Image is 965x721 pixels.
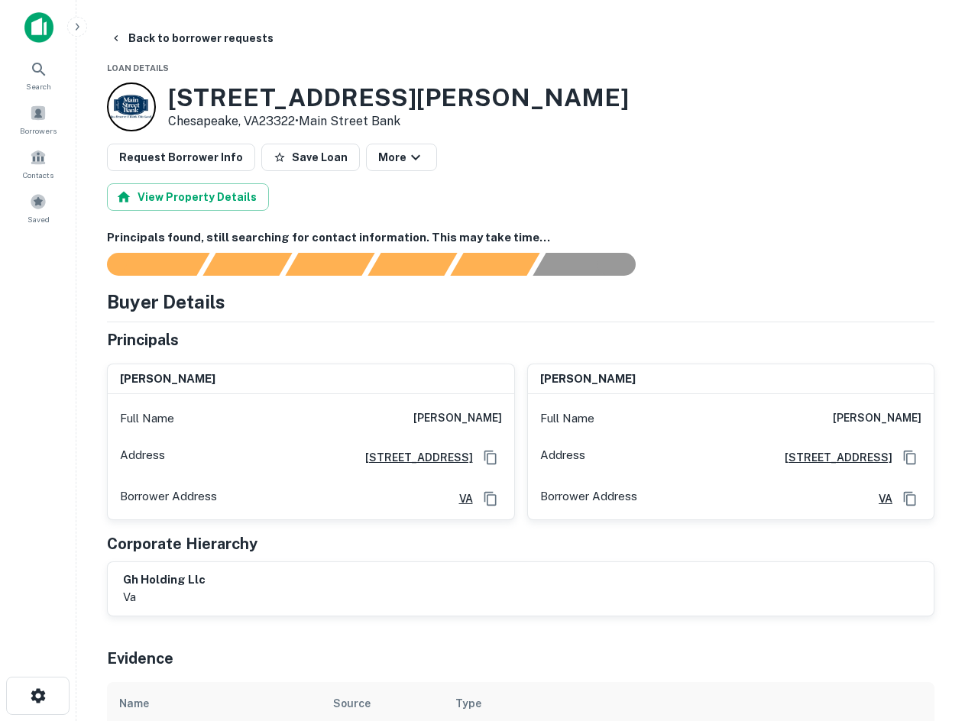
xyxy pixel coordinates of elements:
h6: [PERSON_NAME] [120,370,215,388]
a: [STREET_ADDRESS] [772,449,892,466]
div: Principals found, AI now looking for contact information... [368,253,457,276]
span: Borrowers [20,124,57,137]
div: Name [119,694,149,713]
iframe: Chat Widget [889,550,965,623]
h6: [PERSON_NAME] [413,409,502,428]
img: capitalize-icon.png [24,12,53,43]
h5: Corporate Hierarchy [107,532,257,555]
p: Chesapeake, VA23322 • [168,112,629,131]
button: More [366,144,437,171]
button: Copy Address [479,487,502,510]
p: Full Name [540,409,594,428]
button: Save Loan [261,144,360,171]
p: Borrower Address [540,487,637,510]
div: Sending borrower request to AI... [89,253,203,276]
div: Type [455,694,481,713]
div: Principals found, still searching for contact information. This may take time... [450,253,539,276]
h5: Principals [107,328,179,351]
button: Copy Address [899,446,921,469]
p: Address [540,446,585,469]
button: Request Borrower Info [107,144,255,171]
a: Saved [5,187,72,228]
div: Source [333,694,371,713]
a: [STREET_ADDRESS] [353,449,473,466]
div: AI fulfillment process complete. [533,253,654,276]
span: Loan Details [107,63,169,73]
p: va [123,588,206,606]
h6: [PERSON_NAME] [833,409,921,428]
h3: [STREET_ADDRESS][PERSON_NAME] [168,83,629,112]
button: Copy Address [479,446,502,469]
span: Search [26,80,51,92]
button: Copy Address [899,487,921,510]
button: View Property Details [107,183,269,211]
h4: Buyer Details [107,288,225,315]
h6: [PERSON_NAME] [540,370,636,388]
span: Saved [28,213,50,225]
div: Your request is received and processing... [202,253,292,276]
a: Borrowers [5,99,72,140]
div: Documents found, AI parsing details... [285,253,374,276]
a: VA [447,490,473,507]
a: Main Street Bank [299,114,400,128]
p: Full Name [120,409,174,428]
button: Back to borrower requests [104,24,280,52]
p: Borrower Address [120,487,217,510]
p: Address [120,446,165,469]
a: VA [866,490,892,507]
h6: gh holding llc [123,571,206,589]
h6: Principals found, still searching for contact information. This may take time... [107,229,934,247]
h5: Evidence [107,647,173,670]
a: Contacts [5,143,72,184]
span: Contacts [23,169,53,181]
a: Search [5,54,72,95]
